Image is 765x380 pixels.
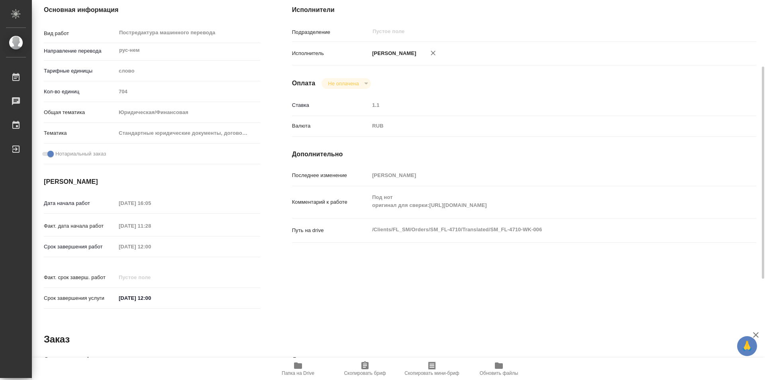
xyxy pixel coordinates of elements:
h2: Заказ [44,333,70,346]
p: Путь на drive [292,226,369,234]
p: Ставка [292,101,369,109]
input: Пустое поле [116,220,186,232]
button: Удалить исполнителя [424,44,442,62]
p: Подразделение [292,28,369,36]
p: Факт. срок заверш. работ [44,274,116,282]
p: Вид работ [44,30,116,37]
p: Валюта [292,122,369,130]
button: Папка на Drive [265,358,331,380]
p: [PERSON_NAME] [369,49,416,57]
input: Пустое поле [116,86,260,97]
h4: Оплата [292,79,316,88]
p: Направление перевода [44,47,116,55]
h4: Дополнительно [292,150,756,159]
button: 🙏 [737,336,757,356]
h4: Дополнительно [292,355,756,365]
input: Пустое поле [369,99,718,111]
button: Скопировать мини-бриф [398,358,465,380]
p: Общая тематика [44,108,116,116]
div: RUB [369,119,718,133]
input: Пустое поле [116,197,186,209]
h4: Основная информация [44,355,260,365]
h4: Исполнители [292,5,756,15]
div: слово [116,64,260,78]
p: Кол-во единиц [44,88,116,96]
p: Тематика [44,129,116,137]
p: Срок завершения услуги [44,294,116,302]
textarea: /Clients/FL_SM/Orders/SM_FL-4710/Translated/SM_FL-4710-WK-006 [369,223,718,236]
p: Исполнитель [292,49,369,57]
textarea: Под нот оригинал для сверки:[URL][DOMAIN_NAME] [369,191,718,212]
span: Скопировать мини-бриф [404,370,459,376]
input: Пустое поле [116,272,186,283]
p: Факт. дата начала работ [44,222,116,230]
p: Тарифные единицы [44,67,116,75]
h4: Основная информация [44,5,260,15]
input: Пустое поле [372,27,699,36]
div: Не оплачена [322,78,371,89]
p: Последнее изменение [292,171,369,179]
span: Нотариальный заказ [55,150,106,158]
button: Обновить файлы [465,358,532,380]
span: 🙏 [740,338,754,354]
div: Стандартные юридические документы, договоры, уставы [116,126,260,140]
button: Скопировать бриф [331,358,398,380]
div: Юридическая/Финансовая [116,106,260,119]
input: ✎ Введи что-нибудь [116,292,186,304]
span: Обновить файлы [480,370,518,376]
span: Папка на Drive [282,370,314,376]
input: Пустое поле [369,169,718,181]
p: Дата начала работ [44,199,116,207]
p: Срок завершения работ [44,243,116,251]
button: Не оплачена [326,80,361,87]
span: Скопировать бриф [344,370,386,376]
h4: [PERSON_NAME] [44,177,260,187]
p: Комментарий к работе [292,198,369,206]
input: Пустое поле [116,241,186,252]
